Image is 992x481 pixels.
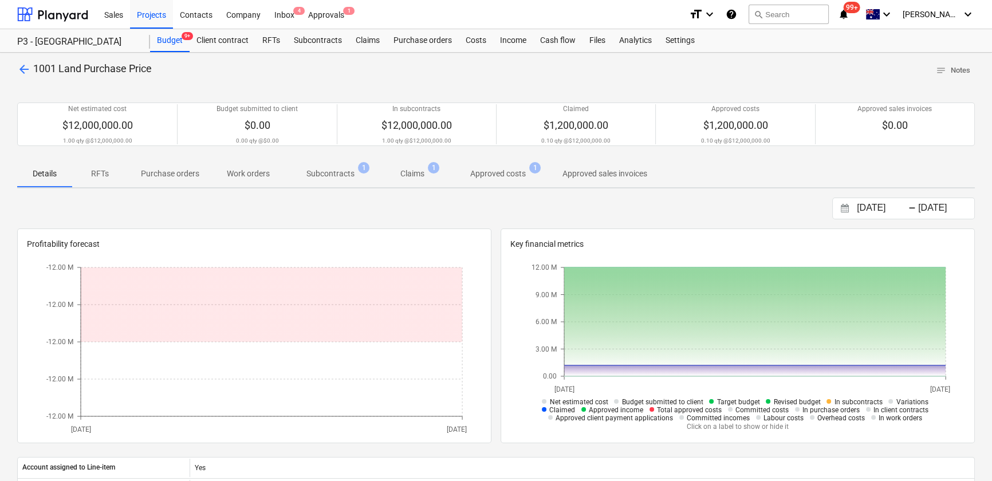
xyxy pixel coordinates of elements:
a: Subcontracts [287,29,349,52]
button: Interact with the calendar and add the check-in date for your trip. [835,202,855,215]
span: 9+ [182,32,193,40]
p: Budget submitted to client [216,104,298,114]
p: Approved sales invoices [857,104,932,114]
p: RFTs [86,168,113,180]
span: 99+ [844,2,860,13]
span: $0.00 [882,119,908,131]
i: Knowledge base [726,7,737,21]
span: Labour costs [763,414,804,422]
a: Budget9+ [150,29,190,52]
span: Approved client payment applications [556,414,673,422]
p: Key financial metrics [510,238,965,250]
span: $12,000,000.00 [381,119,452,131]
span: Committed costs [735,406,789,414]
p: Claimed [563,104,589,114]
span: $1,200,000.00 [544,119,608,131]
tspan: [DATE] [554,385,574,393]
tspan: [DATE] [930,385,950,393]
tspan: 0.00 [543,372,557,380]
span: Budget submitted to client [621,398,703,406]
tspan: -12.00 M [46,375,73,383]
a: Income [493,29,533,52]
span: Claimed [549,406,575,414]
p: Claims [400,168,424,180]
p: 0.10 qty @ $12,000,000.00 [541,137,611,144]
p: 0.10 qty @ $12,000,000.00 [700,137,770,144]
p: 1.00 qty @ $12,000,000.00 [382,137,451,144]
span: In client contracts [873,406,928,414]
tspan: [DATE] [447,425,467,433]
span: $0.00 [244,119,270,131]
tspan: -12.00 M [46,263,73,271]
span: Net estimated cost [549,398,608,406]
span: arrow_back [17,62,31,76]
span: 1 [343,7,355,15]
i: notifications [838,7,849,21]
span: 1 [358,162,369,174]
span: In subcontracts [834,398,882,406]
tspan: 12.00 M [532,263,557,271]
p: Profitability forecast [27,238,482,250]
span: $12,000,000.00 [62,119,133,131]
input: End Date [916,200,974,216]
p: Click on a label to show or hide it [530,422,946,432]
a: Purchase orders [387,29,459,52]
span: 4 [293,7,305,15]
span: search [754,10,763,19]
span: Overhead costs [817,414,865,422]
span: Notes [936,64,970,77]
span: In work orders [879,414,922,422]
p: Work orders [227,168,270,180]
tspan: -12.00 M [46,301,73,309]
p: 0.00 qty @ $0.00 [235,137,278,144]
span: Total approved costs [657,406,722,414]
a: RFTs [255,29,287,52]
p: In subcontracts [392,104,440,114]
a: Costs [459,29,493,52]
tspan: [DATE] [70,425,90,433]
span: 1 [428,162,439,174]
span: In purchase orders [802,406,860,414]
a: Analytics [612,29,659,52]
i: keyboard_arrow_down [961,7,975,21]
span: Approved income [589,406,643,414]
span: [PERSON_NAME] [903,10,960,19]
span: 1001 Land Purchase Price [33,62,152,74]
div: Budget [150,29,190,52]
a: Files [582,29,612,52]
span: Target budget [717,398,759,406]
i: format_size [689,7,703,21]
tspan: 9.00 M [536,291,557,299]
button: Notes [931,62,975,80]
a: Cash flow [533,29,582,52]
div: Client contract [190,29,255,52]
p: Net estimated cost [68,104,127,114]
a: Settings [659,29,702,52]
p: Approved sales invoices [562,168,647,180]
p: 1.00 qty @ $12,000,000.00 [63,137,132,144]
p: Details [31,168,58,180]
input: Start Date [855,200,913,216]
tspan: 6.00 M [536,318,557,326]
div: Yes [190,459,974,477]
i: keyboard_arrow_down [880,7,893,21]
tspan: -12.00 M [46,412,73,420]
a: Claims [349,29,387,52]
p: Approved costs [711,104,759,114]
p: Purchase orders [141,168,199,180]
div: - [908,205,916,212]
span: $1,200,000.00 [703,119,767,131]
span: Revised budget [773,398,820,406]
p: Approved costs [470,168,526,180]
span: Variations [896,398,928,406]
